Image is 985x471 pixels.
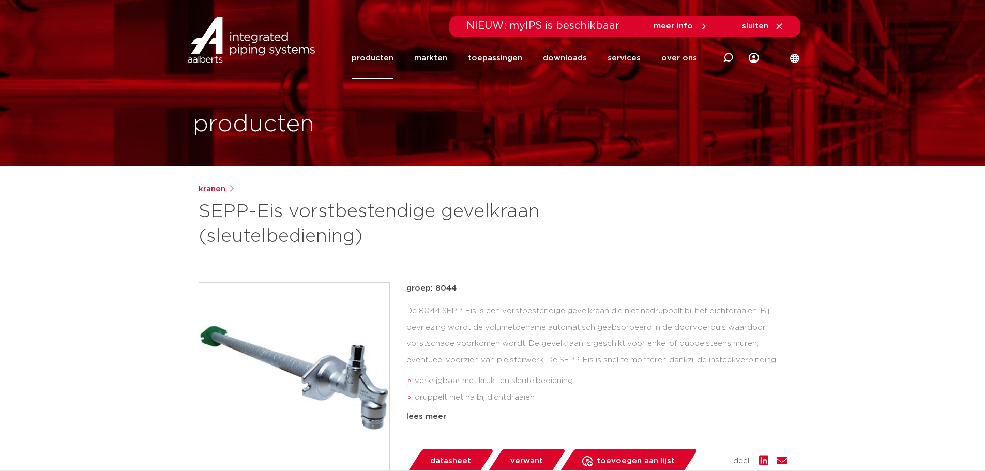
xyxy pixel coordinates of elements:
[352,37,393,79] a: producten
[415,373,787,389] li: verkrijgbaar met kruk- en sleutelbediening.
[406,303,787,406] div: De 8044 SEPP-Eis is een vorstbestendige gevelkraan die niet nadruppelt bij het dichtdraaien. Bij ...
[352,37,697,79] nav: Menu
[199,183,225,195] a: kranen
[654,22,708,31] a: meer info
[415,406,787,422] li: eenvoudige en snelle montage dankzij insteekverbinding
[193,108,314,141] h1: producten
[199,200,587,249] h1: SEPP-Eis vorstbestendige gevelkraan (sleutelbediening)
[597,453,675,469] span: toevoegen aan lijst
[543,37,587,79] a: downloads
[733,455,751,467] span: deel:
[510,453,543,469] span: verwant
[414,37,447,79] a: markten
[661,37,697,79] a: over ons
[406,411,787,423] div: lees meer
[406,282,787,295] p: groep: 8044
[415,389,787,406] li: druppelt niet na bij dichtdraaien
[654,22,693,30] span: meer info
[468,37,522,79] a: toepassingen
[608,37,641,79] a: services
[466,21,620,31] span: NIEUW: myIPS is beschikbaar
[749,37,759,79] div: my IPS
[742,22,784,31] a: sluiten
[742,22,768,30] span: sluiten
[430,453,471,469] span: datasheet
